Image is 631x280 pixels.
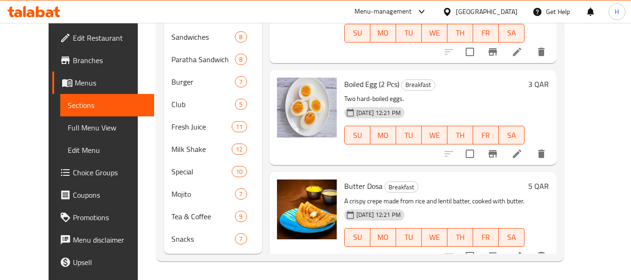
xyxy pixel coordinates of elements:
span: 7 [235,235,246,244]
span: Edit Restaurant [73,32,147,43]
span: WE [425,26,444,40]
div: Paratha Sandwich8 [164,48,262,71]
div: items [235,76,247,87]
button: FR [473,24,499,43]
span: Sandwiches [171,31,235,43]
p: Two hard-boiled eggs. [344,93,525,105]
div: items [235,211,247,222]
span: SU [348,26,367,40]
span: Mojito [171,188,235,200]
span: Boiled Egg (2 Pcs) [344,77,399,91]
button: TH [447,24,473,43]
span: Butter Dosa [344,179,383,193]
span: Snacks [171,233,235,244]
span: MO [374,230,392,244]
button: TU [396,24,422,43]
span: Edit Menu [68,144,147,156]
span: FR [477,26,495,40]
span: Paratha Sandwich [171,54,235,65]
span: TH [451,26,469,40]
span: 7 [235,190,246,199]
div: items [232,121,247,132]
button: TU [396,228,422,247]
div: items [235,99,247,110]
div: Snacks7 [164,228,262,250]
a: Edit Restaurant [52,27,154,49]
span: 8 [235,55,246,64]
button: MO [370,126,396,144]
span: FR [477,129,495,142]
span: WE [425,129,444,142]
span: Full Menu View [68,122,147,133]
p: A crispy crepe made from rice and lentil batter, cooked with butter. [344,195,525,207]
button: SU [344,126,370,144]
span: Select to update [460,246,480,266]
span: 7 [235,78,246,86]
div: Fresh Juice [171,121,232,132]
div: Fresh Juice11 [164,115,262,138]
button: delete [530,143,553,165]
div: Burger7 [164,71,262,93]
div: Milk Shake [171,144,232,155]
button: FR [473,228,499,247]
div: Menu-management [354,6,412,17]
button: TH [447,126,473,144]
div: Special [171,166,232,177]
img: Butter Dosa [277,179,337,239]
div: Burger [171,76,235,87]
span: SA [503,26,521,40]
span: 8 [235,33,246,42]
span: SA [503,129,521,142]
span: Breakfast [402,79,435,90]
button: Branch-specific-item [482,143,504,165]
button: WE [422,228,447,247]
span: Menu disclaimer [73,234,147,245]
a: Promotions [52,206,154,229]
h6: 3 QAR [528,78,549,91]
span: TH [451,129,469,142]
span: Promotions [73,212,147,223]
div: Tea & Coffee9 [164,205,262,228]
div: Sandwiches8 [164,26,262,48]
a: Edit Menu [60,139,154,161]
span: Upsell [73,257,147,268]
button: SA [499,228,525,247]
div: items [235,54,247,65]
span: Branches [73,55,147,66]
a: Full Menu View [60,116,154,139]
span: 5 [235,100,246,109]
a: Branches [52,49,154,72]
span: MO [374,26,392,40]
div: [GEOGRAPHIC_DATA] [456,7,518,17]
span: MO [374,129,392,142]
a: Menus [52,72,154,94]
button: SU [344,24,370,43]
button: delete [530,41,553,63]
span: Select to update [460,42,480,62]
span: Choice Groups [73,167,147,178]
div: Breakfast [384,181,418,193]
button: FR [473,126,499,144]
button: Branch-specific-item [482,245,504,267]
span: SU [348,129,367,142]
button: SU [344,228,370,247]
span: Breakfast [385,182,418,193]
a: Edit menu item [511,251,523,262]
div: Special10 [164,160,262,183]
span: TU [400,129,418,142]
img: Boiled Egg (2 Pcs) [277,78,337,137]
a: Edit menu item [511,46,523,57]
span: FR [477,230,495,244]
a: Sections [60,94,154,116]
button: TH [447,228,473,247]
a: Edit menu item [511,148,523,159]
span: TU [400,26,418,40]
button: SA [499,126,525,144]
button: Branch-specific-item [482,41,504,63]
span: 9 [235,212,246,221]
button: TU [396,126,422,144]
div: Club [171,99,235,110]
a: Upsell [52,251,154,273]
